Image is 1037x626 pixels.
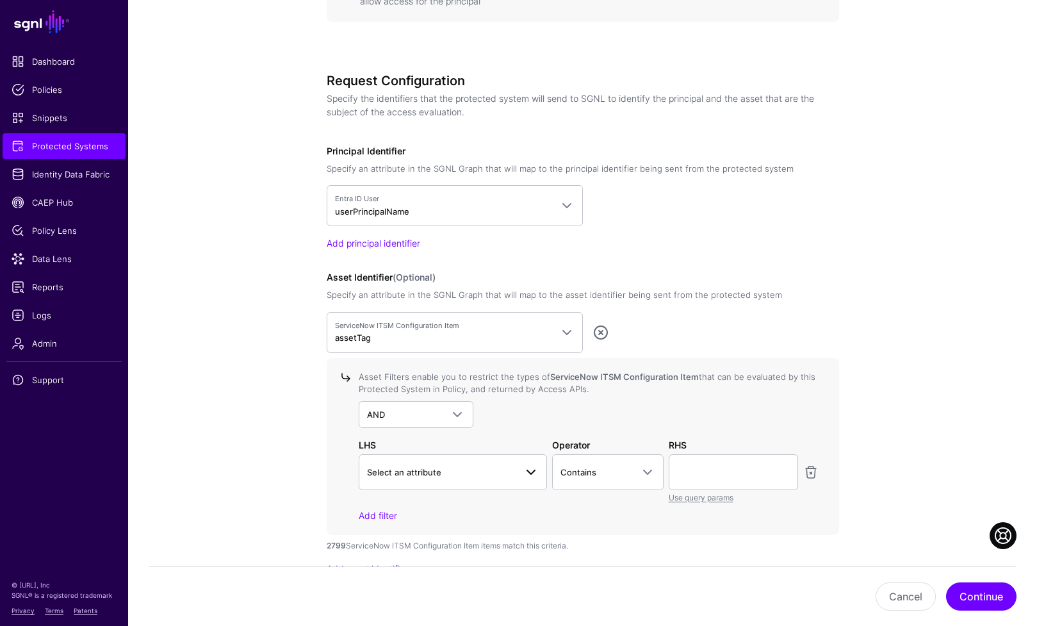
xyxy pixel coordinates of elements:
[3,49,126,74] a: Dashboard
[12,281,117,293] span: Reports
[359,440,376,450] strong: LHS
[327,163,839,176] div: Specify an attribute in the SGNL Graph that will map to the principal identifier being sent from ...
[393,272,436,283] span: (Optional)
[327,563,408,574] a: Add asset identifier
[8,8,120,36] a: SGNL
[12,337,117,350] span: Admin
[669,440,687,450] strong: RHS
[327,541,346,550] strong: 2799
[550,372,699,382] strong: ServiceNow ITSM Configuration Item
[335,194,551,204] span: Entra ID User
[552,440,590,450] strong: Operator
[327,92,829,119] p: Specify the identifiers that the protected system will send to SGNL to identify the principal and...
[12,607,35,614] a: Privacy
[327,289,839,302] div: Specify an attribute in the SGNL Graph that will map to the asset identifier being sent from the ...
[12,55,117,68] span: Dashboard
[12,309,117,322] span: Logs
[3,105,126,131] a: Snippets
[946,582,1017,611] button: Continue
[876,582,936,611] button: Cancel
[12,580,117,590] p: © [URL], Inc
[12,111,117,124] span: Snippets
[560,467,596,477] span: Contains
[45,607,63,614] a: Terms
[359,510,397,521] a: Add filter
[12,590,117,600] p: SGNL® is a registered trademark
[327,73,829,88] h3: Request Configuration
[74,607,97,614] a: Patents
[327,238,420,249] a: Add principal identifier
[3,77,126,103] a: Policies
[327,540,839,552] div: ServiceNow ITSM Configuration Item items match this criteria.
[12,224,117,237] span: Policy Lens
[327,270,436,284] label: Asset Identifier
[12,140,117,152] span: Protected Systems
[3,246,126,272] a: Data Lens
[12,196,117,209] span: CAEP Hub
[335,333,371,343] span: assetTag
[367,409,385,420] span: AND
[12,374,117,386] span: Support
[12,168,117,181] span: Identity Data Fabric
[12,83,117,96] span: Policies
[367,467,441,477] span: Select an attribute
[3,302,126,328] a: Logs
[3,133,126,159] a: Protected Systems
[3,161,126,187] a: Identity Data Fabric
[669,493,733,502] a: Use query params
[3,190,126,215] a: CAEP Hub
[335,320,551,331] span: ServiceNow ITSM Configuration Item
[12,252,117,265] span: Data Lens
[335,206,409,217] span: userPrincipalName
[3,218,126,243] a: Policy Lens
[3,274,126,300] a: Reports
[327,144,405,158] label: Principal Identifier
[3,331,126,356] a: Admin
[359,371,819,396] div: Asset Filters enable you to restrict the types of that can be evaluated by this Protected System ...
